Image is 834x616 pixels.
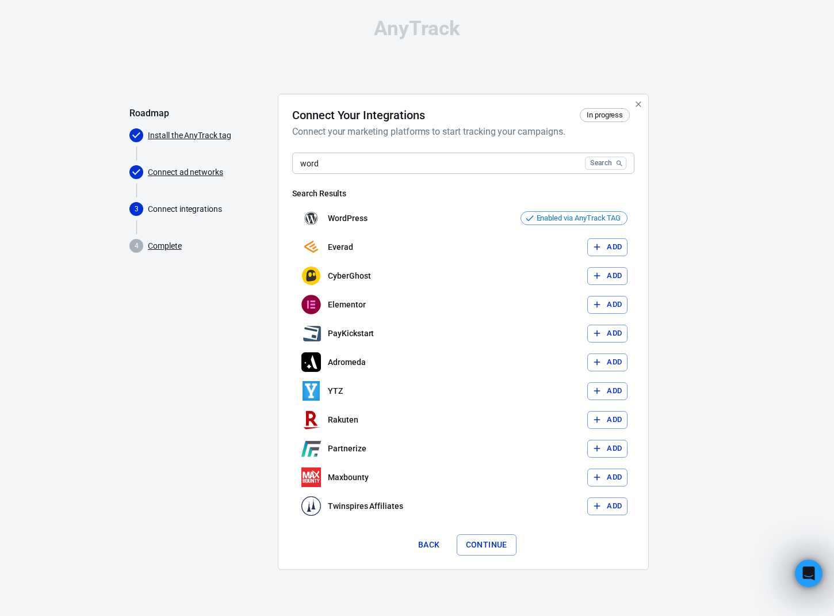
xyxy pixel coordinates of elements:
[587,440,628,458] button: Add
[129,108,269,119] h5: Roadmap
[135,205,139,213] text: 3
[292,188,634,199] h6: Search Results
[301,324,321,343] img: PayKickstart
[328,471,369,484] p: Maxbounty
[301,381,321,401] img: YTZ
[328,241,353,253] p: Everad
[587,411,628,429] button: Add
[301,410,321,429] img: Rakuten
[301,266,321,286] img: CyberGhost
[587,238,628,256] button: Add
[587,353,628,371] button: Add
[328,299,366,311] p: Elementor
[328,328,374,340] p: PayKickstart
[587,497,628,515] button: Add
[328,414,358,426] p: Rakuten
[521,211,628,225] div: This integration is automatically enabled via the AnyTrack TAG, no need to add it manually.
[292,153,580,174] input: Search for an integration
[301,208,321,228] img: WordPress
[301,295,321,314] img: Elementor
[301,467,321,487] img: Maxbounty
[587,296,628,314] button: Add
[328,270,371,282] p: CyberGhost
[301,439,321,458] img: Partnerize
[148,166,223,178] a: Connect ad networks
[135,242,139,250] text: 4
[533,212,625,224] span: Enabled via AnyTrack TAG
[587,469,628,486] button: Add
[129,18,705,39] div: AnyTrack
[411,534,447,556] button: Back
[148,203,269,215] p: Connect integrations
[328,500,403,512] p: Twinspires Affiliates
[587,382,628,400] button: Add
[795,560,822,587] iframe: Intercom live chat
[148,240,182,252] a: Complete
[301,352,321,372] img: Adromeda
[457,534,517,556] button: Continue
[583,109,627,121] span: In progress
[587,267,628,285] button: Add
[292,124,630,139] h6: Connect your marketing platforms to start tracking your campaigns.
[328,212,368,225] p: WordPress
[587,325,628,343] button: Add
[301,237,321,257] img: Everad
[585,157,626,170] button: Search
[328,443,366,455] p: Partnerize
[328,356,366,368] p: Adromeda
[292,108,425,122] h4: Connect Your Integrations
[148,130,231,142] a: Install the AnyTrack tag
[301,496,321,516] img: Twinspires Affiliates
[328,385,343,397] p: YTZ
